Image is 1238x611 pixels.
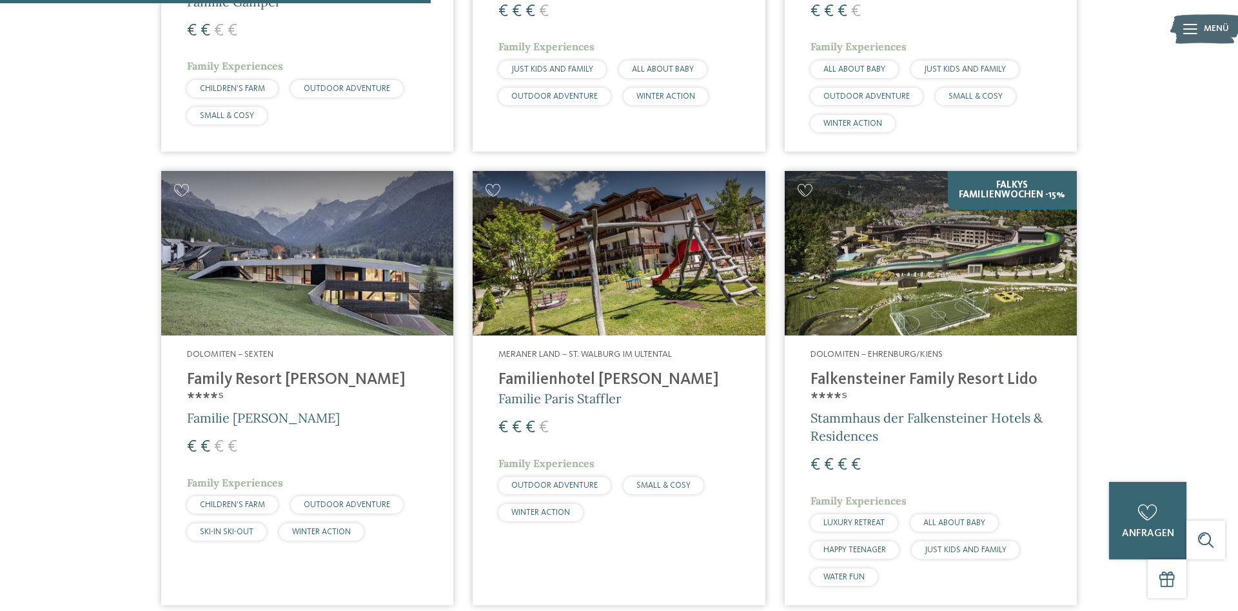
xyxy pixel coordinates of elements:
[1122,528,1174,539] span: anfragen
[473,171,765,336] img: Familienhotels gesucht? Hier findet ihr die besten!
[187,370,427,409] h4: Family Resort [PERSON_NAME] ****ˢ
[632,65,694,74] span: ALL ABOUT BABY
[201,439,210,456] span: €
[824,3,834,20] span: €
[498,350,672,359] span: Meraner Land – St. Walburg im Ultental
[924,65,1006,74] span: JUST KIDS AND FAMILY
[636,481,691,490] span: SMALL & COSY
[923,519,985,527] span: ALL ABOUT BABY
[811,494,907,507] span: Family Experiences
[292,528,351,536] span: WINTER ACTION
[187,350,273,359] span: Dolomiten – Sexten
[200,112,254,120] span: SMALL & COSY
[304,85,390,93] span: OUTDOOR ADVENTURE
[851,457,861,474] span: €
[838,3,847,20] span: €
[823,546,886,554] span: HAPPY TEENAGER
[526,419,535,436] span: €
[498,3,508,20] span: €
[200,85,265,93] span: CHILDREN’S FARM
[823,119,882,128] span: WINTER ACTION
[539,3,549,20] span: €
[214,439,224,456] span: €
[526,3,535,20] span: €
[811,457,820,474] span: €
[811,40,907,53] span: Family Experiences
[811,3,820,20] span: €
[811,350,943,359] span: Dolomiten – Ehrenburg/Kiens
[187,23,197,39] span: €
[511,508,570,517] span: WINTER ACTION
[511,65,593,74] span: JUST KIDS AND FAMILY
[498,40,594,53] span: Family Experiences
[498,457,594,470] span: Family Experiences
[823,573,865,581] span: WATER FUN
[948,92,1003,101] span: SMALL & COSY
[1109,482,1186,559] a: anfragen
[512,419,522,436] span: €
[161,171,453,605] a: Familienhotels gesucht? Hier findet ihr die besten! Dolomiten – Sexten Family Resort [PERSON_NAME...
[161,171,453,336] img: Family Resort Rainer ****ˢ
[200,501,265,509] span: CHILDREN’S FARM
[498,370,739,390] h4: Familienhotel [PERSON_NAME]
[187,439,197,456] span: €
[228,439,237,456] span: €
[200,528,253,536] span: SKI-IN SKI-OUT
[636,92,695,101] span: WINTER ACTION
[925,546,1007,554] span: JUST KIDS AND FAMILY
[187,476,283,489] span: Family Experiences
[187,59,283,72] span: Family Experiences
[214,23,224,39] span: €
[511,481,598,490] span: OUTDOOR ADVENTURE
[304,501,390,509] span: OUTDOOR ADVENTURE
[851,3,861,20] span: €
[823,92,910,101] span: OUTDOOR ADVENTURE
[498,390,622,406] span: Familie Paris Staffler
[498,419,508,436] span: €
[785,171,1077,605] a: Familienhotels gesucht? Hier findet ihr die besten! Falkys Familienwochen -15% Dolomiten – Ehrenb...
[512,3,522,20] span: €
[811,410,1043,444] span: Stammhaus der Falkensteiner Hotels & Residences
[823,65,885,74] span: ALL ABOUT BABY
[511,92,598,101] span: OUTDOOR ADVENTURE
[824,457,834,474] span: €
[539,419,549,436] span: €
[473,171,765,605] a: Familienhotels gesucht? Hier findet ihr die besten! Meraner Land – St. Walburg im Ultental Famili...
[228,23,237,39] span: €
[201,23,210,39] span: €
[823,519,885,527] span: LUXURY RETREAT
[187,410,340,426] span: Familie [PERSON_NAME]
[838,457,847,474] span: €
[785,171,1077,336] img: Familienhotels gesucht? Hier findet ihr die besten!
[811,370,1051,409] h4: Falkensteiner Family Resort Lido ****ˢ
